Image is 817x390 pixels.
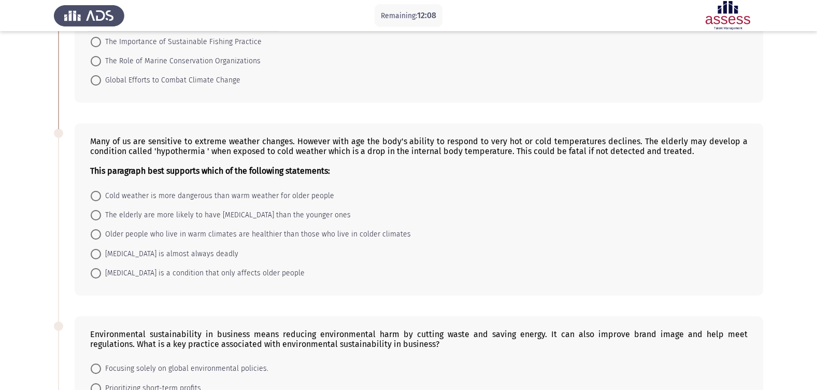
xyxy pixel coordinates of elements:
div: Environmental sustainability in business means reducing environmental harm by cutting waste and s... [90,329,748,349]
img: Assessment logo of ASSESS English Language Assessment (3 Module) (Ba - IB) [693,1,763,30]
span: [MEDICAL_DATA] is a condition that only affects older people [101,267,305,280]
img: Assess Talent Management logo [54,1,124,30]
span: [MEDICAL_DATA] is almost always deadly [101,248,238,260]
span: The Importance of Sustainable Fishing Practice [101,36,262,48]
span: Focusing solely on global environmental policies. [101,363,268,375]
span: 12:08 [417,10,436,20]
span: Older people who live in warm climates are healthier than those who live in colder climates [101,228,411,241]
p: Remaining: [381,9,436,22]
span: The Role of Marine Conservation Organizations [101,55,261,67]
span: Cold weather is more dangerous than warm weather for older people [101,190,334,202]
span: Global Efforts to Combat Climate Change [101,74,240,87]
b: This paragraph best supports which of the following statements: [90,166,330,176]
div: Many of us are sensitive to extreme weather changes. However with age the body's ability to respo... [90,136,748,176]
span: The elderly are more likely to have [MEDICAL_DATA] than the younger ones [101,209,351,221]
